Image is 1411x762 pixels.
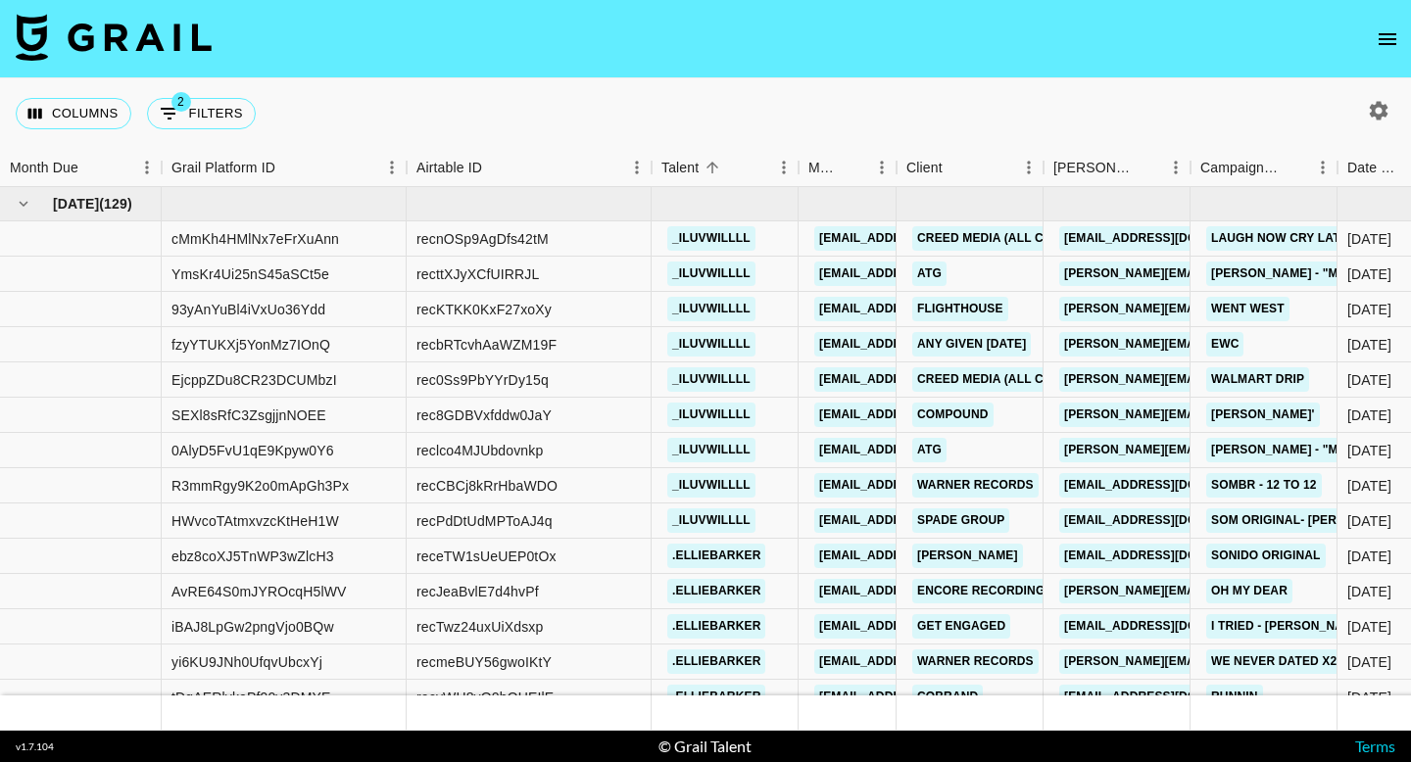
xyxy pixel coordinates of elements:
div: 7/11/2025 [1347,335,1391,355]
a: _iluvwillll [667,262,755,286]
a: .elliebarker [667,685,765,709]
div: [PERSON_NAME] [1053,149,1134,187]
a: [EMAIL_ADDRESS][DOMAIN_NAME] [814,649,1034,674]
a: Warner Records [912,473,1039,498]
div: yi6KU9JNh0UfqvUbcxYj [171,652,322,672]
div: 7/9/2025 [1347,370,1391,390]
button: hide children [10,190,37,217]
div: Date Created [1347,149,1403,187]
div: recJeaBvlE7d4hvPf [416,582,539,601]
a: _iluvwillll [667,473,755,498]
a: sonido original [1206,544,1326,568]
div: Campaign (Type) [1191,149,1338,187]
a: Spade Group [912,508,1009,533]
a: sombr - 12 to 12 [1206,473,1322,498]
div: 7/4/2025 [1347,405,1391,425]
a: ATG [912,262,947,286]
span: 2 [171,92,191,112]
button: open drawer [1368,20,1407,59]
a: Creed Media (All Campaigns) [912,367,1116,392]
a: [EMAIL_ADDRESS][DOMAIN_NAME] [1059,473,1279,498]
a: [PERSON_NAME][EMAIL_ADDRESS][DOMAIN_NAME] [1059,403,1379,427]
div: 7/22/2025 [1347,476,1391,496]
a: Cobrand [912,685,983,709]
button: Menu [1161,153,1191,182]
span: [DATE] [53,194,99,214]
a: [PERSON_NAME][EMAIL_ADDRESS][DOMAIN_NAME] [1059,332,1379,357]
a: .elliebarker [667,579,765,603]
a: oh my dear [1206,579,1292,603]
div: tDqAERlykePf90v3DMYE [171,688,331,707]
button: Menu [1308,153,1338,182]
div: AvRE64S0mJYROcqH5lWV [171,582,347,601]
a: [PERSON_NAME][EMAIL_ADDRESS][DOMAIN_NAME] [1059,297,1379,321]
a: _iluvwillll [667,297,755,321]
a: [EMAIL_ADDRESS][DOMAIN_NAME] [1059,226,1279,251]
div: 0AlyD5FvU1qE9Kpyw0Y6 [171,441,334,460]
div: Booker [1044,149,1191,187]
div: ebz8coXJ5TnWP3wZlcH3 [171,547,334,566]
div: 7/7/2025 [1347,652,1391,672]
div: Airtable ID [407,149,652,187]
div: v 1.7.104 [16,740,54,753]
div: 93yAnYuBl4iVxUo36Ydd [171,300,325,319]
a: Get Engaged [912,614,1010,639]
a: laugh now cry later [1206,226,1362,251]
div: receTW1sUeUEP0tOx [416,547,557,566]
a: we never dated X2 [1206,649,1341,674]
div: iBAJ8LpGw2pngVjo0BQw [171,617,334,637]
a: .elliebarker [667,544,765,568]
div: 7/23/2025 [1347,617,1391,637]
a: [PERSON_NAME] [912,544,1023,568]
div: recnOSp9AgDfs42tM [416,229,549,249]
span: ( 129 ) [99,194,131,214]
button: Select columns [16,98,131,129]
a: runnin [1206,685,1263,709]
a: Flighthouse [912,297,1008,321]
div: recmeBUY56gwoIKtY [416,652,552,672]
div: HWvcoTAtmxvzcKtHeH1W [171,511,339,531]
button: Menu [132,153,162,182]
button: Sort [482,154,510,181]
div: reclco4MJUbdovnkp [416,441,543,460]
div: 6/9/2025 [1347,547,1391,566]
a: Any given [DATE] [912,332,1031,357]
div: 7/9/2025 [1347,229,1391,249]
div: rec0Ss9PbYYrDy15q [416,370,549,390]
div: recttXJyXCfUIRRJL [416,264,539,284]
a: _iluvwillll [667,403,755,427]
div: 7/18/2025 [1347,264,1391,284]
a: [PERSON_NAME][EMAIL_ADDRESS][DOMAIN_NAME] [1059,367,1379,392]
a: [EMAIL_ADDRESS][DOMAIN_NAME] [814,579,1034,603]
a: Terms [1355,737,1395,755]
button: Sort [1281,154,1308,181]
div: Manager [808,149,840,187]
a: _iluvwillll [667,332,755,357]
button: Sort [275,154,303,181]
a: [EMAIL_ADDRESS][DOMAIN_NAME] [814,438,1034,462]
a: went west [1206,297,1289,321]
a: [EMAIL_ADDRESS][DOMAIN_NAME] [1059,544,1279,568]
a: [EMAIL_ADDRESS][DOMAIN_NAME] [814,332,1034,357]
a: Warner Records [912,649,1039,674]
div: 7/11/2025 [1347,300,1391,319]
a: I Tried - [PERSON_NAME] [1206,614,1370,639]
a: _iluvwillll [667,438,755,462]
a: ATG [912,438,947,462]
div: EjcppZDu8CR23DCUMbzI [171,370,337,390]
a: [EMAIL_ADDRESS][DOMAIN_NAME] [1059,685,1279,709]
a: [EMAIL_ADDRESS][DOMAIN_NAME] [814,262,1034,286]
div: Month Due [10,149,78,187]
div: YmsKr4Ui25nS45aSCt5e [171,264,329,284]
div: R3mmRgy9K2o0mApGh3Px [171,476,349,496]
div: Client [897,149,1044,187]
a: Creed Media (All Campaigns) [912,226,1116,251]
button: Sort [1134,154,1161,181]
button: Sort [78,154,106,181]
a: [PERSON_NAME]' [1206,403,1320,427]
div: Client [906,149,943,187]
div: rec8GDBVxfddw0JaY [416,405,552,425]
div: © Grail Talent [658,737,752,756]
a: ewc [1206,332,1243,357]
button: Sort [943,154,970,181]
